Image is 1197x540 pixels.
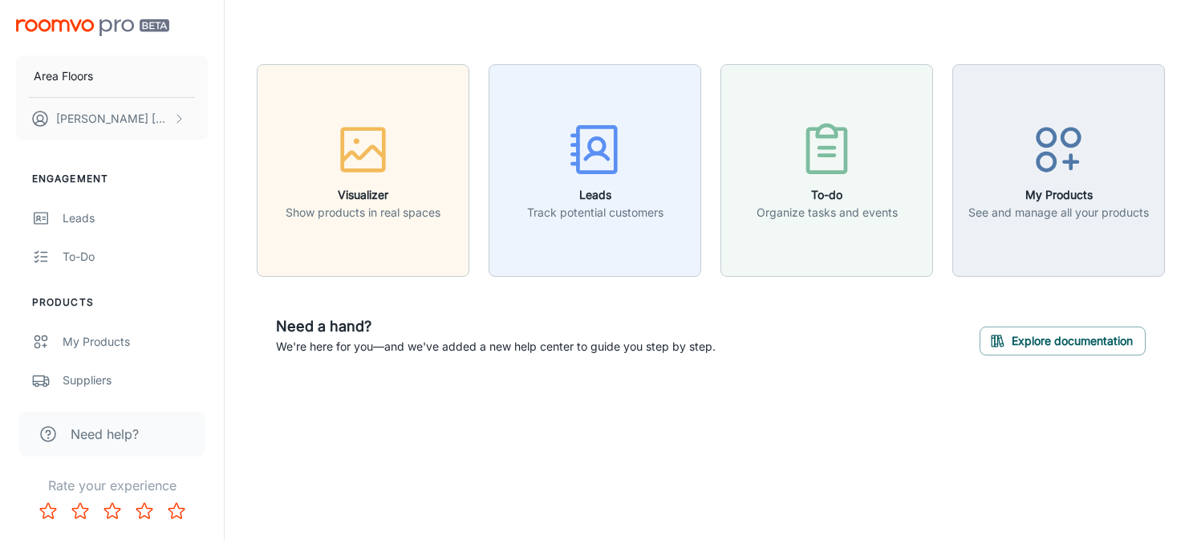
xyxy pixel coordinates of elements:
p: Track potential customers [527,204,663,221]
h6: Visualizer [286,186,440,204]
h6: Need a hand? [276,315,716,338]
div: Suppliers [63,372,208,389]
button: To-doOrganize tasks and events [720,64,933,277]
a: My ProductsSee and manage all your products [952,161,1165,177]
button: Explore documentation [980,327,1146,355]
button: Area Floors [16,55,208,97]
img: Roomvo PRO Beta [16,19,169,36]
p: Area Floors [34,67,93,85]
div: My Products [63,333,208,351]
p: We're here for you—and we've added a new help center to guide you step by step. [276,338,716,355]
a: Explore documentation [980,331,1146,347]
a: To-doOrganize tasks and events [720,161,933,177]
button: VisualizerShow products in real spaces [257,64,469,277]
div: Leads [63,209,208,227]
a: LeadsTrack potential customers [489,161,701,177]
div: To-do [63,248,208,266]
h6: To-do [757,186,898,204]
h6: My Products [968,186,1149,204]
h6: Leads [527,186,663,204]
p: Show products in real spaces [286,204,440,221]
p: Organize tasks and events [757,204,898,221]
button: [PERSON_NAME] [PERSON_NAME] [16,98,208,140]
button: My ProductsSee and manage all your products [952,64,1165,277]
button: LeadsTrack potential customers [489,64,701,277]
span: Need help? [71,424,139,444]
p: See and manage all your products [968,204,1149,221]
p: [PERSON_NAME] [PERSON_NAME] [56,110,169,128]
